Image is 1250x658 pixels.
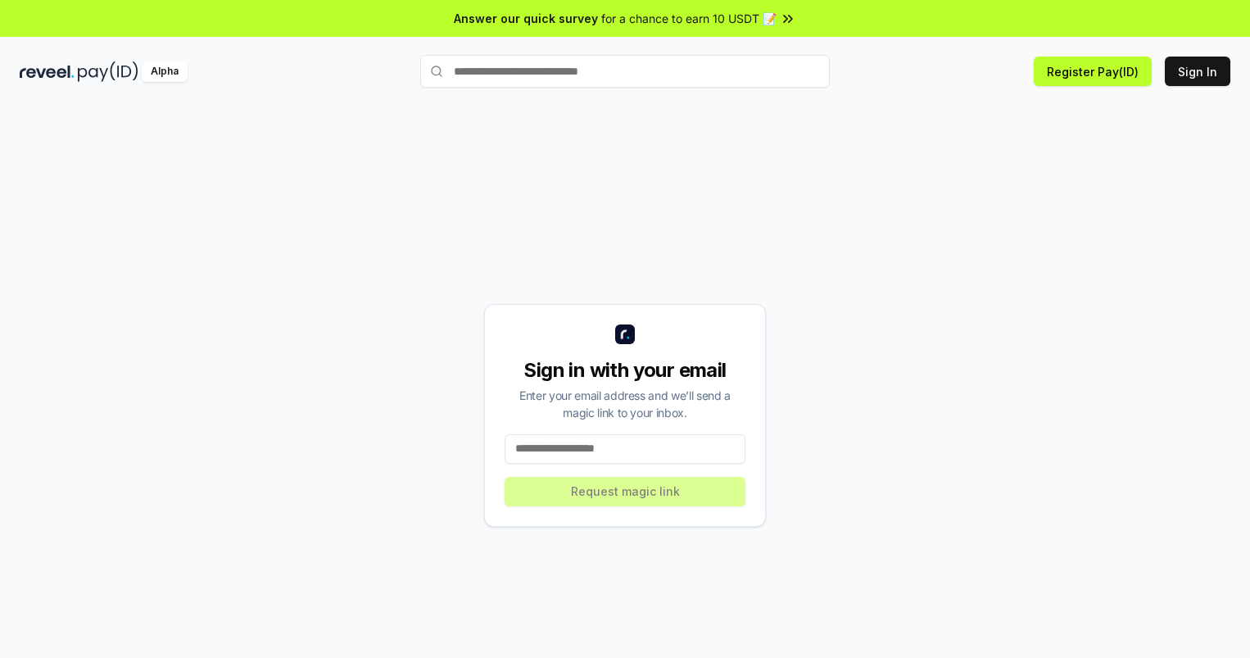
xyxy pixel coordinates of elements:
span: for a chance to earn 10 USDT 📝 [601,10,777,27]
img: pay_id [78,61,138,82]
button: Sign In [1165,57,1230,86]
div: Sign in with your email [505,357,745,383]
div: Enter your email address and we’ll send a magic link to your inbox. [505,387,745,421]
span: Answer our quick survey [454,10,598,27]
img: reveel_dark [20,61,75,82]
button: Register Pay(ID) [1034,57,1152,86]
img: logo_small [615,324,635,344]
div: Alpha [142,61,188,82]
